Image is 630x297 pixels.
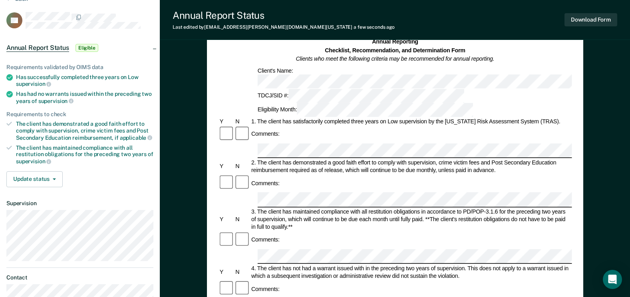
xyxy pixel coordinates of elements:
span: supervision [16,81,51,87]
div: Annual Report Status [173,10,395,21]
div: Last edited by [EMAIL_ADDRESS][PERSON_NAME][DOMAIN_NAME][US_STATE] [173,24,395,30]
div: Requirements validated by OIMS data [6,64,153,71]
div: The client has demonstrated a good faith effort to comply with supervision, crime victim fees and... [16,121,153,141]
div: Open Intercom Messenger [603,270,622,289]
button: Download Form [564,13,617,26]
div: Comments: [250,131,281,138]
div: Y [218,216,234,223]
span: supervision [38,98,74,104]
div: 3. The client has maintained compliance with all restitution obligations in accordance to PD/POP-... [250,208,572,231]
dt: Supervision [6,200,153,207]
div: N [234,216,250,223]
div: N [234,163,250,170]
div: N [234,268,250,276]
div: The client has maintained compliance with all restitution obligations for the preceding two years of [16,145,153,165]
div: Eligibility Month: [256,103,474,117]
div: 1. The client has satisfactorily completed three years on Low supervision by the [US_STATE] Risk ... [250,118,572,125]
div: Comments: [250,180,281,187]
div: Has had no warrants issued within the preceding two years of [16,91,153,104]
div: Y [218,163,234,170]
dt: Contact [6,274,153,281]
div: TDCJ/SID #: [256,89,465,103]
span: applicable [120,135,152,141]
div: 2. The client has demonstrated a good faith effort to comply with supervision, crime victim fees ... [250,159,572,174]
em: Clients who meet the following criteria may be recommended for annual reporting. [296,55,494,62]
button: Update status [6,171,63,187]
span: a few seconds ago [354,24,395,30]
span: Eligible [76,44,98,52]
strong: Checklist, Recommendation, and Determination Form [325,47,465,53]
div: Requirements to check [6,111,153,118]
div: Comments: [250,285,281,293]
div: Y [218,118,234,125]
div: 4. The client has not had a warrant issued with in the preceding two years of supervision. This d... [250,265,572,280]
span: supervision [16,158,51,164]
div: Comments: [250,236,281,244]
strong: Annual Reporting [372,38,418,45]
div: N [234,118,250,125]
span: Annual Report Status [6,44,69,52]
div: Has successfully completed three years on Low [16,74,153,87]
div: Y [218,268,234,276]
